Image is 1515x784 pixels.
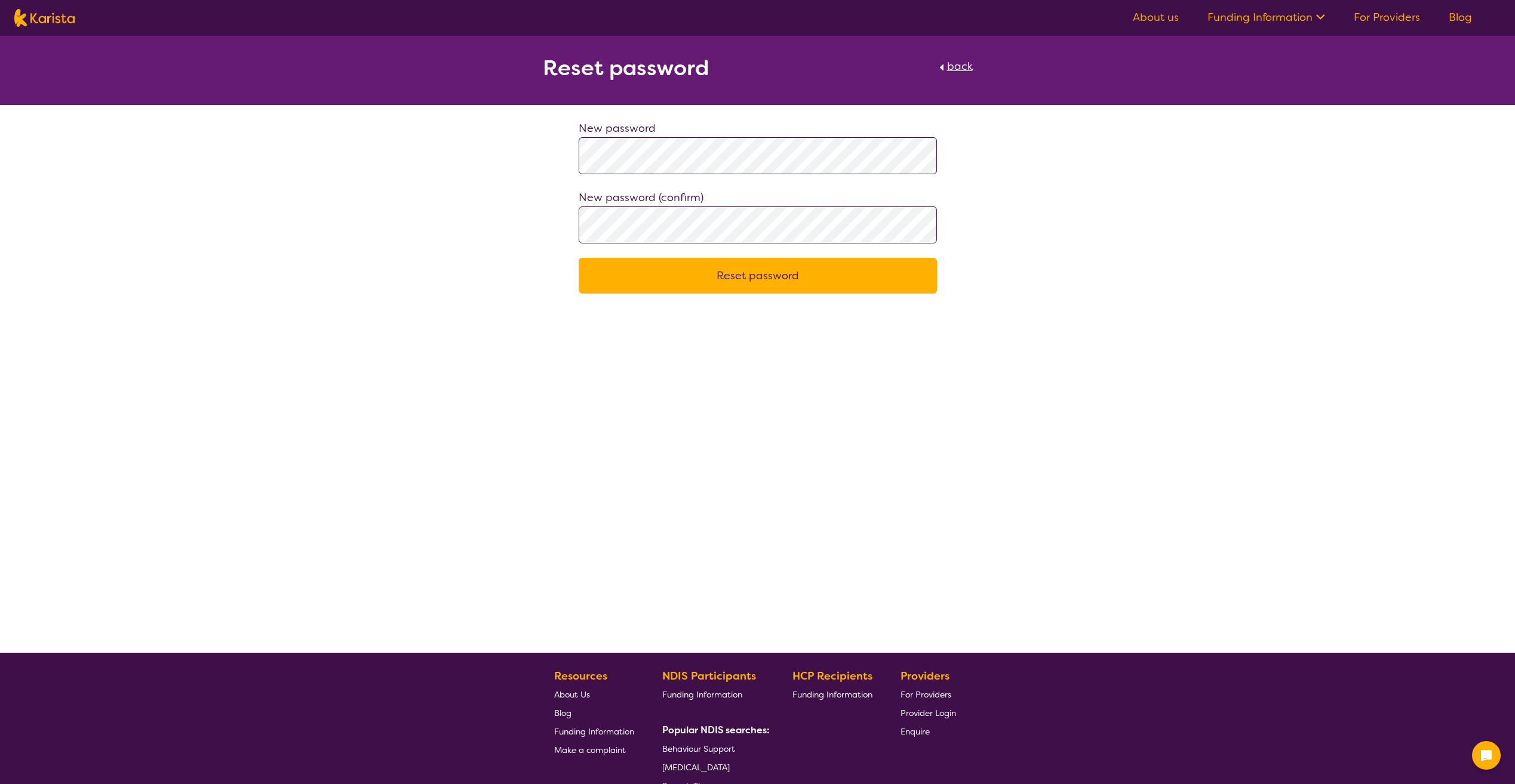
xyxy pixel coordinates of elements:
[901,685,956,703] a: For Providers
[901,722,956,740] a: Enquire
[901,669,949,683] b: Providers
[792,689,872,700] span: Funding Information
[901,689,951,700] span: For Providers
[901,726,930,737] span: Enquire
[554,745,626,755] span: Make a complaint
[901,708,956,718] span: Provider Login
[1449,10,1472,24] a: Blog
[662,743,735,754] span: Behaviour Support
[662,762,730,773] span: [MEDICAL_DATA]
[554,689,590,700] span: About Us
[662,739,765,758] a: Behaviour Support
[14,9,75,27] img: Karista logo
[554,722,634,740] a: Funding Information
[662,685,765,703] a: Funding Information
[792,669,872,683] b: HCP Recipients
[662,689,742,700] span: Funding Information
[901,703,956,722] a: Provider Login
[792,685,872,703] a: Funding Information
[1133,10,1179,24] a: About us
[554,685,634,703] a: About Us
[543,57,709,79] h2: Reset password
[579,190,703,205] label: New password (confirm)
[662,669,756,683] b: NDIS Participants
[554,740,634,759] a: Make a complaint
[554,703,634,722] a: Blog
[662,758,765,776] a: [MEDICAL_DATA]
[579,258,937,294] button: Reset password
[554,708,571,718] span: Blog
[1207,10,1325,24] a: Funding Information
[554,726,634,737] span: Funding Information
[554,669,607,683] b: Resources
[1354,10,1420,24] a: For Providers
[662,724,770,736] b: Popular NDIS searches:
[579,121,656,135] label: New password
[947,59,973,73] span: back
[936,57,973,84] a: back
